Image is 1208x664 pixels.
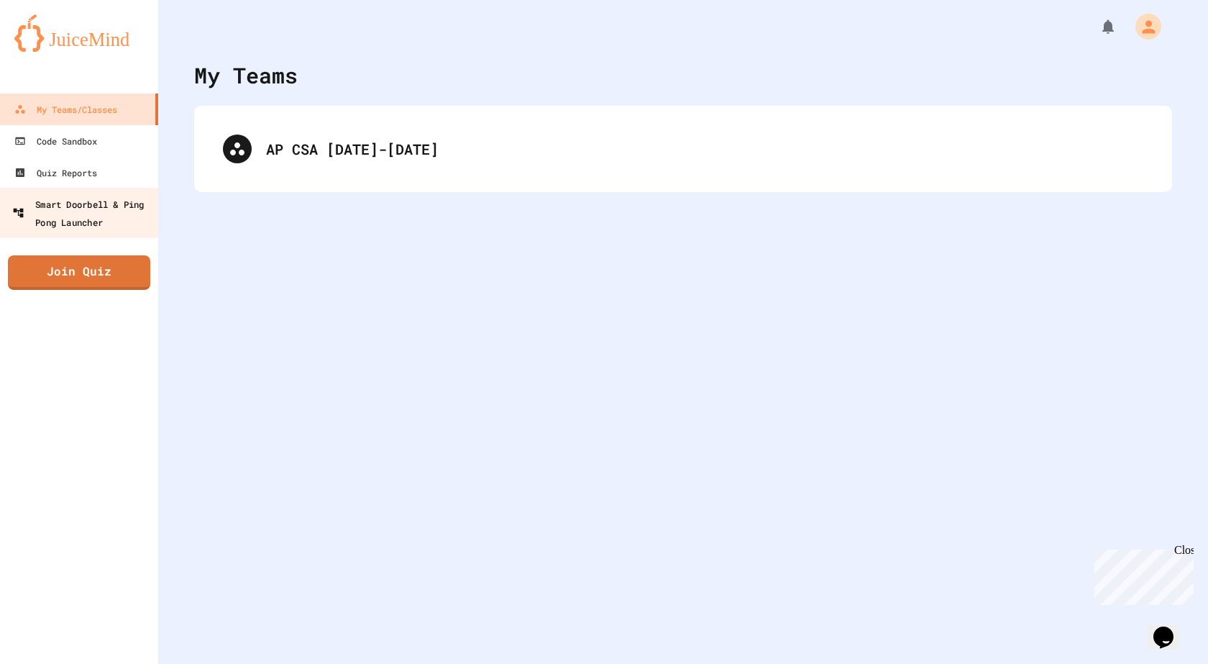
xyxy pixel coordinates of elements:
div: AP CSA [DATE]-[DATE] [266,138,1143,160]
div: Code Sandbox [14,132,97,150]
div: AP CSA [DATE]-[DATE] [209,120,1158,178]
div: My Notifications [1073,14,1120,39]
iframe: chat widget [1148,606,1194,650]
a: Join Quiz [8,255,150,290]
div: Chat with us now!Close [6,6,99,91]
div: Quiz Reports [14,164,97,181]
div: Smart Doorbell & Ping Pong Launcher [12,195,155,230]
div: My Teams [194,59,298,91]
iframe: chat widget [1089,544,1194,605]
div: My Teams/Classes [14,101,117,118]
div: My Account [1120,10,1165,43]
img: logo-orange.svg [14,14,144,52]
